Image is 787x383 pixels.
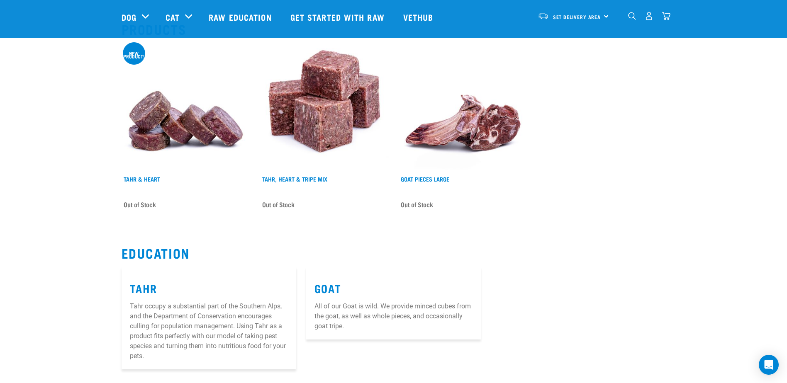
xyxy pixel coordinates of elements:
[314,301,473,331] p: All of our Goat is wild. We provide minced cubes from the goat, as well as whole pieces, and occa...
[262,198,295,211] span: Out of Stock
[122,11,136,23] a: Dog
[553,15,601,18] span: Set Delivery Area
[260,43,389,172] img: Tahr Heart Tripe Mix 01
[395,0,444,34] a: Vethub
[399,43,527,172] img: 1194 Goat Pieces Large 01
[123,52,145,58] div: New product!
[628,12,636,20] img: home-icon-1@2x.png
[401,177,449,180] a: Goat Pieces Large
[124,177,160,180] a: Tahr & Heart
[645,12,653,20] img: user.png
[166,11,180,23] a: Cat
[200,0,282,34] a: Raw Education
[282,0,395,34] a: Get started with Raw
[130,301,288,361] p: Tahr occupy a substantial part of the Southern Alps, and the Department of Conservation encourage...
[130,285,157,291] a: Tahr
[759,355,779,375] div: Open Intercom Messenger
[401,198,433,211] span: Out of Stock
[262,177,327,180] a: Tahr, Heart & Tripe Mix
[124,198,156,211] span: Out of Stock
[122,245,666,260] h2: Education
[314,285,341,291] a: Goat
[122,43,250,172] img: 1093 Wallaby Heart Medallions 01
[662,12,670,20] img: home-icon@2x.png
[538,12,549,19] img: van-moving.png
